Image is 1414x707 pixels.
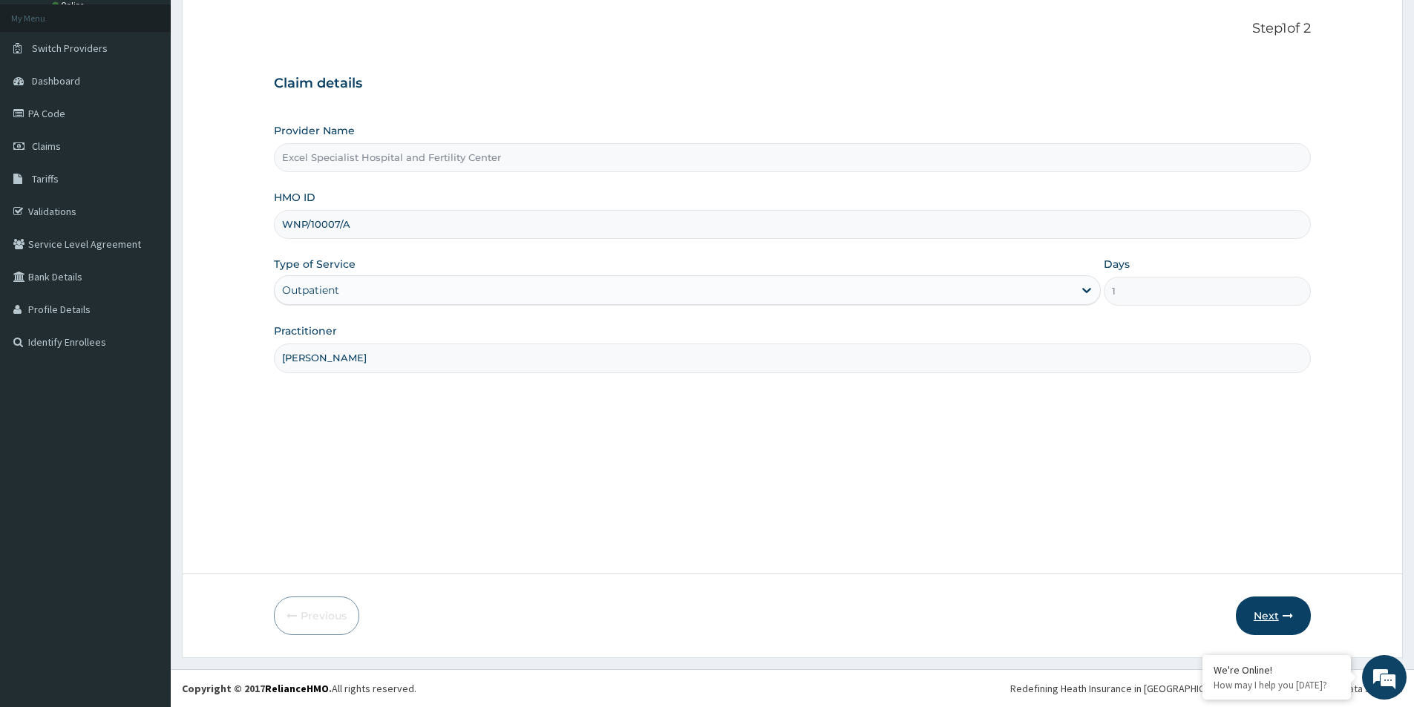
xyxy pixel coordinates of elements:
img: d_794563401_company_1708531726252_794563401 [27,74,60,111]
h3: Claim details [274,76,1311,92]
label: Type of Service [274,257,356,272]
footer: All rights reserved. [171,669,1414,707]
button: Next [1236,596,1311,635]
span: Tariffs [32,172,59,185]
div: Chat with us now [77,83,249,102]
p: How may I help you today? [1214,679,1340,691]
button: Previous [274,596,359,635]
label: Days [1104,257,1130,272]
div: Minimize live chat window [243,7,279,43]
label: Practitioner [274,323,337,338]
label: HMO ID [274,190,315,205]
input: Enter Name [274,343,1311,372]
span: We're online! [86,187,205,337]
input: Enter HMO ID [274,210,1311,239]
div: Outpatient [282,283,339,297]
p: Step 1 of 2 [274,21,1311,37]
span: Claims [32,139,61,153]
a: RelianceHMO [265,682,329,695]
span: Dashboard [32,74,80,88]
textarea: Type your message and hit 'Enter' [7,405,283,457]
strong: Copyright © 2017 . [182,682,332,695]
span: Switch Providers [32,42,108,55]
label: Provider Name [274,123,355,138]
div: Redefining Heath Insurance in [GEOGRAPHIC_DATA] using Telemedicine and Data Science! [1010,681,1403,696]
div: We're Online! [1214,663,1340,677]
